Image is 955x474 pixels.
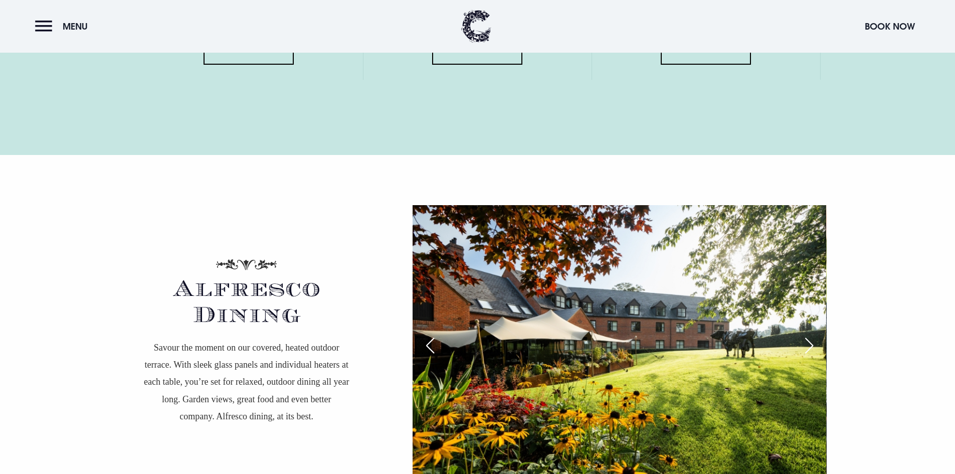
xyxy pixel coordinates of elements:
div: Next slide [797,335,822,357]
h2: Alfresco Dining [129,284,364,329]
img: Clandeboye Lodge [461,10,491,43]
button: Book Now [860,16,920,37]
p: Savour the moment on our covered, heated outdoor terrace. With sleek glass panels and individual ... [144,339,349,425]
button: Menu [35,16,93,37]
div: Previous slide [418,335,443,357]
span: Menu [63,21,88,32]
